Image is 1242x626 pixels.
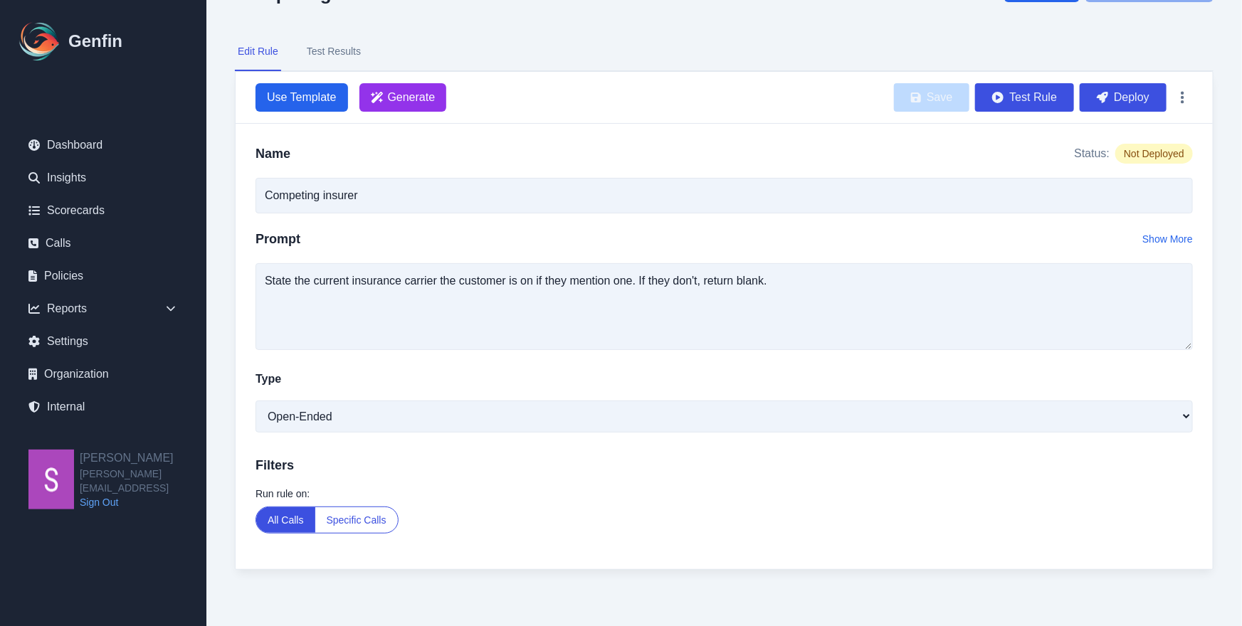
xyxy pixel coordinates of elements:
textarea: State the current insurance carrier the customer is on if they mention one. If they don't, return... [256,263,1193,350]
button: Generate [359,83,447,112]
a: Insights [17,164,189,192]
a: Scorecards [17,196,189,225]
img: Shane Wey [28,450,74,509]
a: Calls [17,229,189,258]
a: Sign Out [80,495,206,509]
button: Test Rule [975,83,1074,112]
a: Internal [17,393,189,421]
label: Run rule on: [256,487,1193,501]
span: Status: [1074,145,1110,162]
a: Organization [17,360,189,388]
a: Settings [17,327,189,356]
h3: Filters [256,455,1193,475]
span: Not Deployed [1115,144,1193,164]
span: Generate [388,89,436,106]
button: Deploy [1080,83,1167,112]
h2: Name [256,144,290,164]
a: Policies [17,262,189,290]
img: Logo [17,18,63,64]
button: All Calls [256,507,315,533]
h2: [PERSON_NAME] [80,450,206,467]
button: Use Template [256,83,348,112]
button: Test Results [304,33,364,71]
button: Specific Calls [315,507,398,533]
button: Show More [1142,232,1193,246]
div: Reports [17,295,189,323]
button: Save [894,83,969,112]
a: Dashboard [17,131,189,159]
input: Write your rule name here [256,178,1193,213]
h1: Genfin [68,30,122,53]
h2: Prompt [256,229,300,249]
label: Type [256,371,281,388]
span: [PERSON_NAME][EMAIL_ADDRESS] [80,467,206,495]
button: Edit Rule [235,33,281,71]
